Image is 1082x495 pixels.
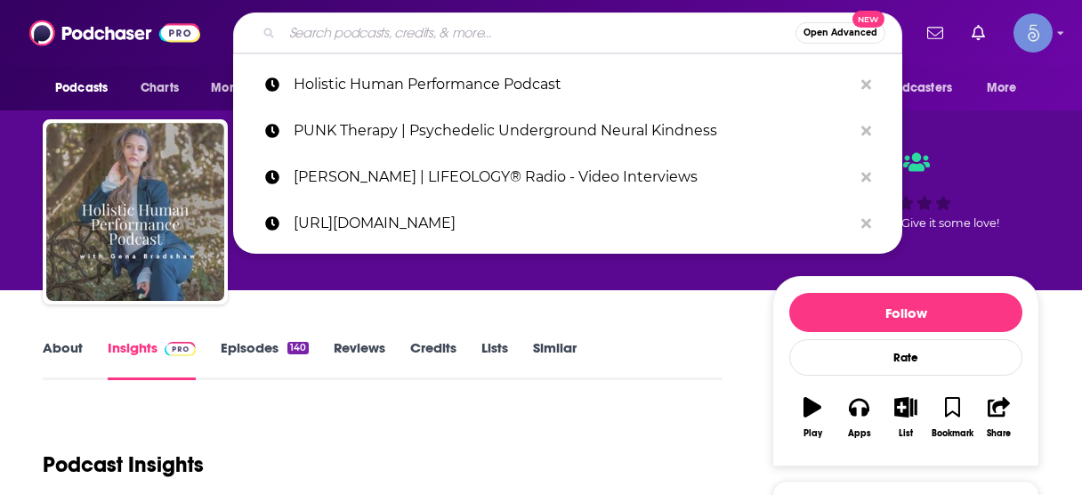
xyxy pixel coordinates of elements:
a: Similar [533,339,577,380]
div: 140 [287,342,309,354]
p: Holistic Human Performance Podcast [294,61,852,108]
span: Logged in as Spiral5-G1 [1013,13,1053,53]
a: Holistic Human Performance Podcast [233,61,902,108]
div: Rate [789,339,1022,376]
span: For Podcasters [867,76,952,101]
a: Show notifications dropdown [920,18,950,48]
h1: Podcast Insights [43,451,204,478]
div: Search podcasts, credits, & more... [233,12,902,53]
button: open menu [198,71,297,105]
span: Open Advanced [803,28,877,37]
p: https://www.youtube.com/channel/UCZQRshCljom4ZxOXCuW3EzA [294,200,852,247]
span: Charts [141,76,179,101]
button: Apps [836,385,882,450]
span: Podcasts [55,76,108,101]
div: Good podcast? Give it some love! [772,135,1039,246]
a: Lists [481,339,508,380]
button: open menu [855,71,978,105]
div: Play [803,428,822,439]
a: Show notifications dropdown [965,18,992,48]
button: Play [789,385,836,450]
a: Charts [129,71,190,105]
input: Search podcasts, credits, & more... [282,19,795,47]
button: open menu [974,71,1039,105]
p: PUNK Therapy | Psychedelic Underground Neural Kindness [294,108,852,154]
img: Holistic Human Performance Podcast [46,123,224,301]
span: Good podcast? Give it some love! [812,216,999,230]
div: Bookmark [932,428,973,439]
a: Episodes140 [221,339,309,380]
img: Podchaser - Follow, Share and Rate Podcasts [29,16,200,50]
img: User Profile [1013,13,1053,53]
a: Credits [410,339,456,380]
button: Follow [789,293,1022,332]
a: About [43,339,83,380]
button: Show profile menu [1013,13,1053,53]
span: Monitoring [211,76,274,101]
div: List [899,428,913,439]
img: Podchaser Pro [165,342,196,356]
a: InsightsPodchaser Pro [108,339,196,380]
p: James Miller | LIFEOLOGY® Radio - Video Interviews [294,154,852,200]
button: open menu [43,71,131,105]
div: Share [987,428,1011,439]
button: Open AdvancedNew [795,22,885,44]
button: List [883,385,929,450]
a: [URL][DOMAIN_NAME] [233,200,902,247]
a: Reviews [334,339,385,380]
div: Apps [848,428,871,439]
a: PUNK Therapy | Psychedelic Underground Neural Kindness [233,108,902,154]
span: New [852,11,884,28]
a: [PERSON_NAME] | LIFEOLOGY® Radio - Video Interviews [233,154,902,200]
button: Bookmark [929,385,975,450]
button: Share [976,385,1022,450]
span: More [987,76,1017,101]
